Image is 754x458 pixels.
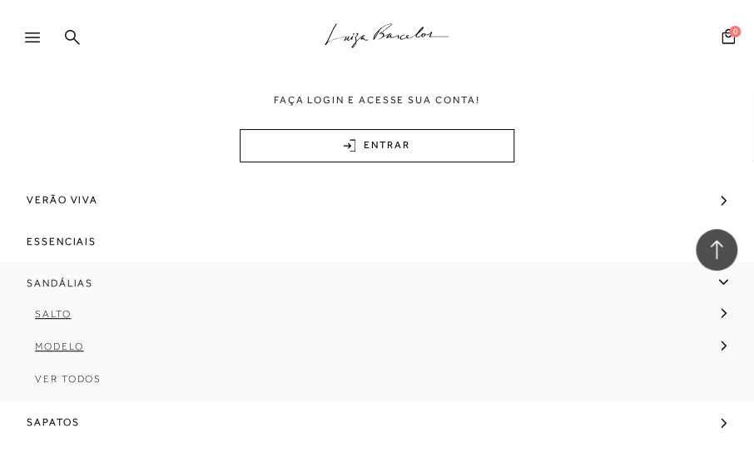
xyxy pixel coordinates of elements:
span: Ver Todos [35,373,102,385]
span: Essenciais [27,221,97,262]
span: Salto [35,308,72,320]
a: ENTRAR [240,129,514,162]
span: Sandálias [27,262,93,304]
span: Sapatos [27,401,79,443]
button: 0 [717,27,740,50]
span: Modelo [35,341,84,352]
span: Verão Viva [27,179,98,221]
span: 0 [729,26,741,37]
